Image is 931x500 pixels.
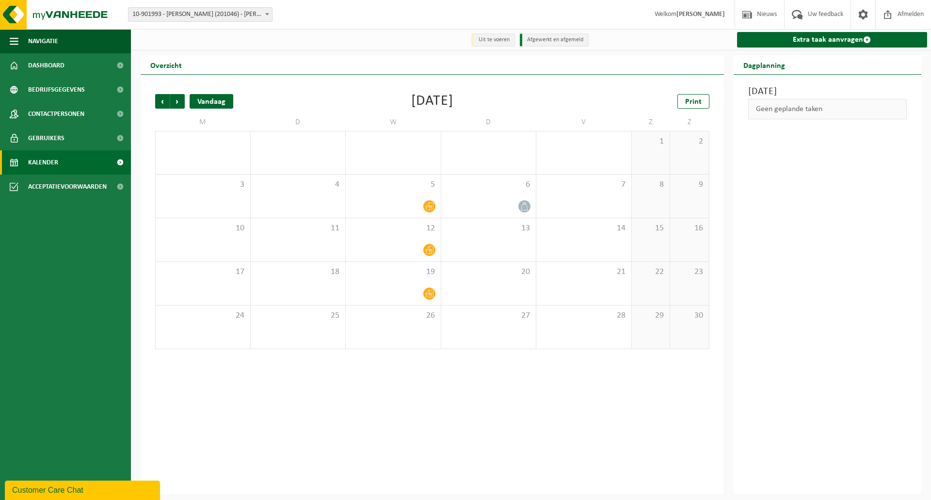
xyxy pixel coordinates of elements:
span: 14 [541,223,626,234]
span: Acceptatievoorwaarden [28,175,107,199]
span: 25 [256,310,341,321]
td: Z [632,113,671,131]
span: 27 [446,310,531,321]
span: 15 [637,223,665,234]
span: 7 [541,179,626,190]
span: Bedrijfsgegevens [28,78,85,102]
div: Vandaag [190,94,233,109]
span: 1 [637,136,665,147]
span: 10-901993 - AVA SCHELLE (201046) - SCHELLE [128,7,273,22]
td: D [441,113,537,131]
span: 6 [446,179,531,190]
span: 10-901993 - AVA SCHELLE (201046) - SCHELLE [128,8,272,21]
span: Kalender [28,150,58,175]
iframe: chat widget [5,479,162,500]
td: M [155,113,251,131]
strong: [PERSON_NAME] [676,11,725,18]
h3: [DATE] [748,84,907,99]
span: 8 [637,179,665,190]
span: 10 [161,223,245,234]
span: 24 [161,310,245,321]
span: 4 [256,179,341,190]
span: 28 [541,310,626,321]
h2: Overzicht [141,55,192,74]
span: Dashboard [28,53,64,78]
li: Uit te voeren [471,33,515,47]
div: Geen geplande taken [748,99,907,119]
span: 16 [675,223,704,234]
span: 9 [675,179,704,190]
li: Afgewerkt en afgemeld [520,33,589,47]
span: Volgende [170,94,185,109]
a: Print [677,94,709,109]
span: 12 [351,223,436,234]
span: 13 [446,223,531,234]
span: 22 [637,267,665,277]
span: 30 [675,310,704,321]
div: [DATE] [411,94,453,109]
span: 11 [256,223,341,234]
td: Z [670,113,709,131]
span: 29 [637,310,665,321]
td: D [251,113,346,131]
span: Contactpersonen [28,102,84,126]
span: 19 [351,267,436,277]
span: 26 [351,310,436,321]
h2: Dagplanning [734,55,795,74]
span: Print [685,98,702,106]
a: Extra taak aanvragen [737,32,928,48]
span: 17 [161,267,245,277]
span: Navigatie [28,29,58,53]
td: W [346,113,441,131]
span: Gebruikers [28,126,64,150]
span: 23 [675,267,704,277]
span: 3 [161,179,245,190]
span: 2 [675,136,704,147]
span: 20 [446,267,531,277]
span: Vorige [155,94,170,109]
span: 21 [541,267,626,277]
span: 18 [256,267,341,277]
span: 5 [351,179,436,190]
td: V [536,113,632,131]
